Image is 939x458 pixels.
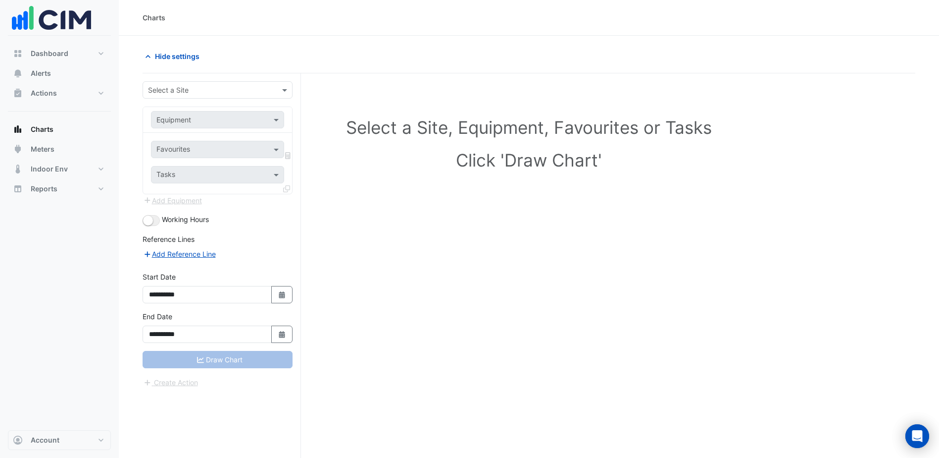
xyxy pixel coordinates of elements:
span: Dashboard [31,49,68,58]
app-icon: Indoor Env [13,164,23,174]
button: Meters [8,139,111,159]
app-escalated-ticket-create-button: Please correct errors first [143,377,198,386]
button: Actions [8,83,111,103]
div: Charts [143,12,165,23]
app-icon: Actions [13,88,23,98]
button: Account [8,430,111,450]
span: Choose Function [284,151,293,160]
button: Reports [8,179,111,199]
span: Account [31,435,59,445]
span: Alerts [31,68,51,78]
img: Company Logo [12,0,91,35]
button: Charts [8,119,111,139]
span: Indoor Env [31,164,68,174]
span: Meters [31,144,54,154]
label: Start Date [143,272,176,282]
div: Open Intercom Messenger [905,424,929,448]
div: Tasks [155,169,175,182]
span: Actions [31,88,57,98]
app-icon: Meters [13,144,23,154]
button: Alerts [8,63,111,83]
fa-icon: Select Date [278,330,287,339]
label: Reference Lines [143,234,195,244]
label: End Date [143,311,172,322]
span: Reports [31,184,57,194]
span: Charts [31,124,53,134]
button: Hide settings [143,48,206,65]
app-icon: Reports [13,184,23,194]
button: Add Reference Line [143,248,216,260]
button: Indoor Env [8,159,111,179]
h1: Click 'Draw Chart' [164,150,893,171]
h1: Select a Site, Equipment, Favourites or Tasks [164,117,893,138]
span: Working Hours [162,215,209,224]
app-icon: Charts [13,124,23,134]
app-icon: Alerts [13,68,23,78]
fa-icon: Select Date [278,290,287,299]
app-icon: Dashboard [13,49,23,58]
span: Clone Favourites and Tasks from this Equipment to other Equipment [283,184,290,193]
div: Favourites [155,144,190,157]
button: Dashboard [8,44,111,63]
span: Hide settings [155,51,199,61]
